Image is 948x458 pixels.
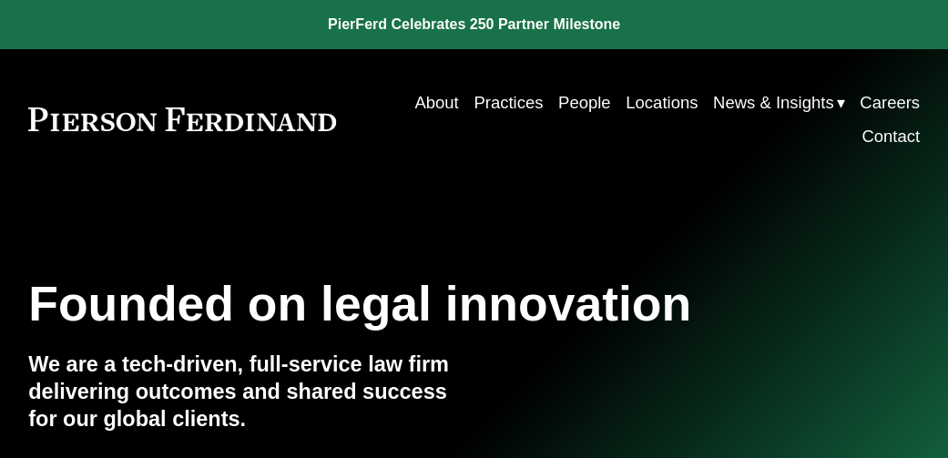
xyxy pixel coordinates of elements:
a: folder dropdown [713,86,845,119]
a: Locations [626,86,698,119]
h4: We are a tech-driven, full-service law firm delivering outcomes and shared success for our global... [28,351,474,433]
a: About [414,86,458,119]
a: People [558,86,611,119]
a: Practices [474,86,543,119]
a: Careers [860,86,920,119]
span: News & Insights [713,87,834,117]
a: Contact [861,119,920,153]
h1: Founded on legal innovation [28,276,770,331]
